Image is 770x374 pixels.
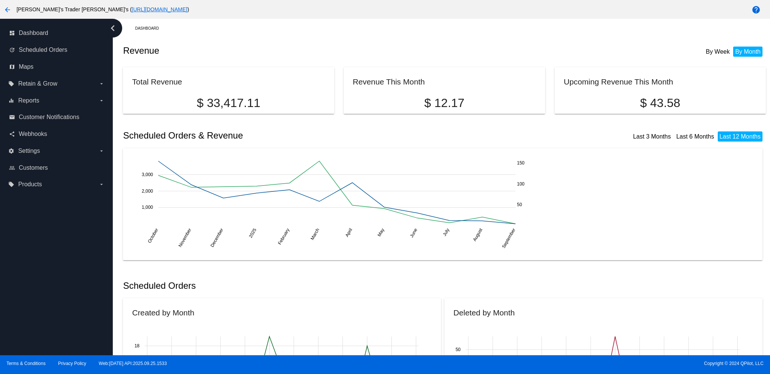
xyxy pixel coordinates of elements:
[8,81,14,87] i: local_offer
[135,23,165,34] a: Dashboard
[564,77,673,86] h2: Upcoming Revenue This Month
[123,280,444,291] h2: Scheduled Orders
[8,181,14,187] i: local_offer
[564,96,756,110] p: $ 43.58
[9,131,15,137] i: share
[517,202,522,207] text: 50
[8,98,14,104] i: equalizer
[353,77,425,86] h2: Revenue This Month
[8,148,14,154] i: settings
[456,347,461,352] text: 50
[123,45,444,56] h2: Revenue
[18,181,42,188] span: Products
[19,47,67,53] span: Scheduled Orders
[147,227,159,244] text: October
[18,80,57,87] span: Retain & Grow
[9,165,15,171] i: people_outline
[99,81,105,87] i: arrow_drop_down
[17,6,189,12] span: [PERSON_NAME]'s Trader [PERSON_NAME]'s ( )
[58,361,86,366] a: Privacy Policy
[132,308,194,317] h2: Created by Month
[142,205,153,210] text: 1,000
[310,227,321,241] text: March
[18,97,39,104] span: Reports
[752,5,761,14] mat-icon: help
[142,172,153,177] text: 3,000
[9,30,15,36] i: dashboard
[132,77,182,86] h2: Total Revenue
[132,96,325,110] p: $ 33,417.11
[353,96,536,110] p: $ 12.17
[9,44,105,56] a: update Scheduled Orders
[19,114,79,121] span: Customer Notifications
[453,308,515,317] h2: Deleted by Month
[107,22,119,34] i: chevron_left
[99,181,105,187] i: arrow_drop_down
[9,111,105,123] a: email Customer Notifications
[277,227,291,246] text: February
[344,227,353,238] text: April
[3,5,12,14] mat-icon: arrow_back
[9,47,15,53] i: update
[99,148,105,154] i: arrow_drop_down
[472,227,484,242] text: August
[19,63,33,70] span: Maps
[6,361,45,366] a: Terms & Conditions
[409,227,418,238] text: June
[633,133,671,140] a: Last 3 Months
[209,227,224,248] text: December
[391,361,764,366] span: Copyright © 2024 QPilot, LLC
[99,361,167,366] a: Web:[DATE] API:2025.09.25.1533
[9,128,105,140] a: share Webhooks
[733,47,762,57] li: By Month
[135,343,140,348] text: 18
[704,47,732,57] li: By Week
[19,164,48,171] span: Customers
[9,114,15,120] i: email
[19,131,47,137] span: Webhooks
[676,133,714,140] a: Last 6 Months
[142,188,153,193] text: 2,000
[9,64,15,70] i: map
[18,148,40,154] span: Settings
[9,162,105,174] a: people_outline Customers
[501,227,517,249] text: September
[9,61,105,73] a: map Maps
[132,6,187,12] a: [URL][DOMAIN_NAME]
[720,133,761,140] a: Last 12 Months
[248,227,258,238] text: 2025
[9,27,105,39] a: dashboard Dashboard
[517,181,524,186] text: 100
[19,30,48,36] span: Dashboard
[99,98,105,104] i: arrow_drop_down
[123,130,444,141] h2: Scheduled Orders & Revenue
[517,160,524,166] text: 150
[177,227,192,248] text: November
[442,227,450,237] text: July
[377,227,385,237] text: May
